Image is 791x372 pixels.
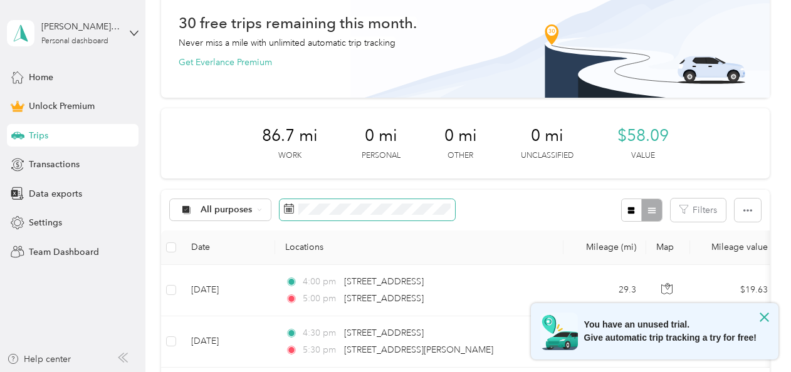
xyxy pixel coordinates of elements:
p: Work [278,150,301,162]
span: [STREET_ADDRESS] [344,328,424,338]
td: $19.63 [690,265,778,316]
span: 86.7 mi [262,126,318,146]
span: All purposes [201,205,253,214]
button: Help center [7,353,71,366]
span: Team Dashboard [29,245,99,259]
span: [STREET_ADDRESS][PERSON_NAME] [344,344,493,355]
span: 0 mi [444,126,477,146]
th: Locations [275,230,563,265]
span: Transactions [29,158,80,171]
span: $58.09 [617,126,669,146]
iframe: Everlance-gr Chat Button Frame [721,302,791,372]
th: Mileage value [690,230,778,265]
td: [DATE] [181,265,275,316]
p: Personal [362,150,401,162]
div: Personal dashboard [41,38,108,45]
p: Never miss a mile with unlimited automatic trip tracking [179,36,395,49]
span: Settings [29,216,62,229]
span: 5:00 pm [303,292,338,306]
button: Get Everlance Premium [179,56,272,69]
div: [PERSON_NAME][EMAIL_ADDRESS][DOMAIN_NAME] [41,20,120,33]
span: You have an unused trial. Give automatic trip tracking a try for free! [584,318,757,344]
span: 5:30 pm [303,343,338,357]
th: Date [181,230,275,265]
td: 29.3 [563,265,646,316]
th: Mileage (mi) [563,230,646,265]
td: [DATE] [181,316,275,368]
span: Trips [29,129,48,142]
p: Unclassified [521,150,574,162]
span: Data exports [29,187,82,200]
span: 4:00 pm [303,275,338,289]
button: Filters [671,199,726,222]
span: 0 mi [365,126,397,146]
p: Other [448,150,473,162]
th: Map [646,230,690,265]
span: [STREET_ADDRESS] [344,293,424,304]
span: Unlock Premium [29,100,95,113]
span: Home [29,71,53,84]
h1: 30 free trips remaining this month. [179,16,417,29]
span: 0 mi [531,126,563,146]
span: [STREET_ADDRESS] [344,276,424,287]
p: Value [631,150,655,162]
span: 4:30 pm [303,326,338,340]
